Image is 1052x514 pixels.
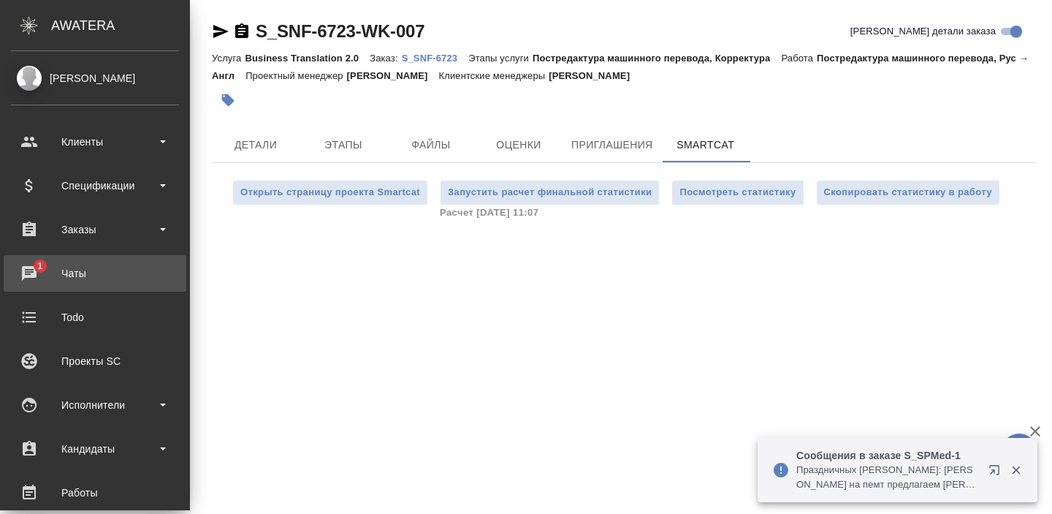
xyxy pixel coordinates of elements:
[212,84,244,116] button: Добавить тэг
[468,53,533,64] p: Этапы услуги
[11,219,179,241] div: Заказы
[11,350,179,372] div: Проекты SC
[233,23,251,40] button: Скопировать ссылку
[212,23,229,40] button: Скопировать ссылку для ЯМессенджера
[212,53,245,64] p: Услуга
[671,136,741,154] span: SmartCat
[11,70,179,86] div: [PERSON_NAME]
[440,205,660,220] span: Расчет [DATE] 11:07
[245,53,370,64] p: Business Translation 2.0
[781,53,817,64] p: Работа
[4,255,186,292] a: 1Чаты
[256,21,424,41] a: S_SNF-6723-WK-007
[796,448,979,463] p: Сообщения в заказе S_SPMed-1
[232,180,428,205] button: Открыть страницу проекта Smartcat
[448,184,652,201] span: Запустить расчет финальной статистики
[549,70,641,81] p: [PERSON_NAME]
[11,438,179,460] div: Кандидаты
[11,175,179,197] div: Спецификации
[679,184,796,201] span: Посмотреть статистику
[11,394,179,416] div: Исполнители
[571,136,653,154] span: Приглашения
[245,70,346,81] p: Проектный менеджер
[11,306,179,328] div: Todo
[4,475,186,511] a: Работы
[1001,434,1037,470] button: 🙏
[796,463,979,492] p: Праздничных [PERSON_NAME]: [PERSON_NAME] на пемт предлагаем [PERSON_NAME]/[PERSON_NAME]/[PERSON_N...
[850,24,996,39] span: [PERSON_NAME] детали заказа
[396,136,466,154] span: Файлы
[308,136,378,154] span: Этапы
[11,131,179,153] div: Клиенты
[51,11,190,40] div: AWATERA
[980,456,1015,491] button: Открыть в новой вкладке
[671,180,804,205] button: Посмотреть статистику
[240,184,420,201] span: Открыть страницу проекта Smartcat
[11,262,179,284] div: Чаты
[347,70,439,81] p: [PERSON_NAME]
[533,53,781,64] p: Постредактура машинного перевода, Корректура
[402,51,469,64] a: S_SNF-6723
[370,53,401,64] p: Заказ:
[816,180,1000,205] button: Скопировать статистику в работу
[439,70,549,81] p: Клиентские менеджеры
[402,53,469,64] p: S_SNF-6723
[440,180,660,205] button: Запустить расчет финальной статистики
[484,136,554,154] span: Оценки
[28,259,51,273] span: 1
[11,482,179,504] div: Работы
[824,184,992,201] span: Скопировать статистику в работу
[4,343,186,379] a: Проекты SC
[1001,464,1031,477] button: Закрыть
[4,299,186,336] a: Todo
[221,136,291,154] span: Детали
